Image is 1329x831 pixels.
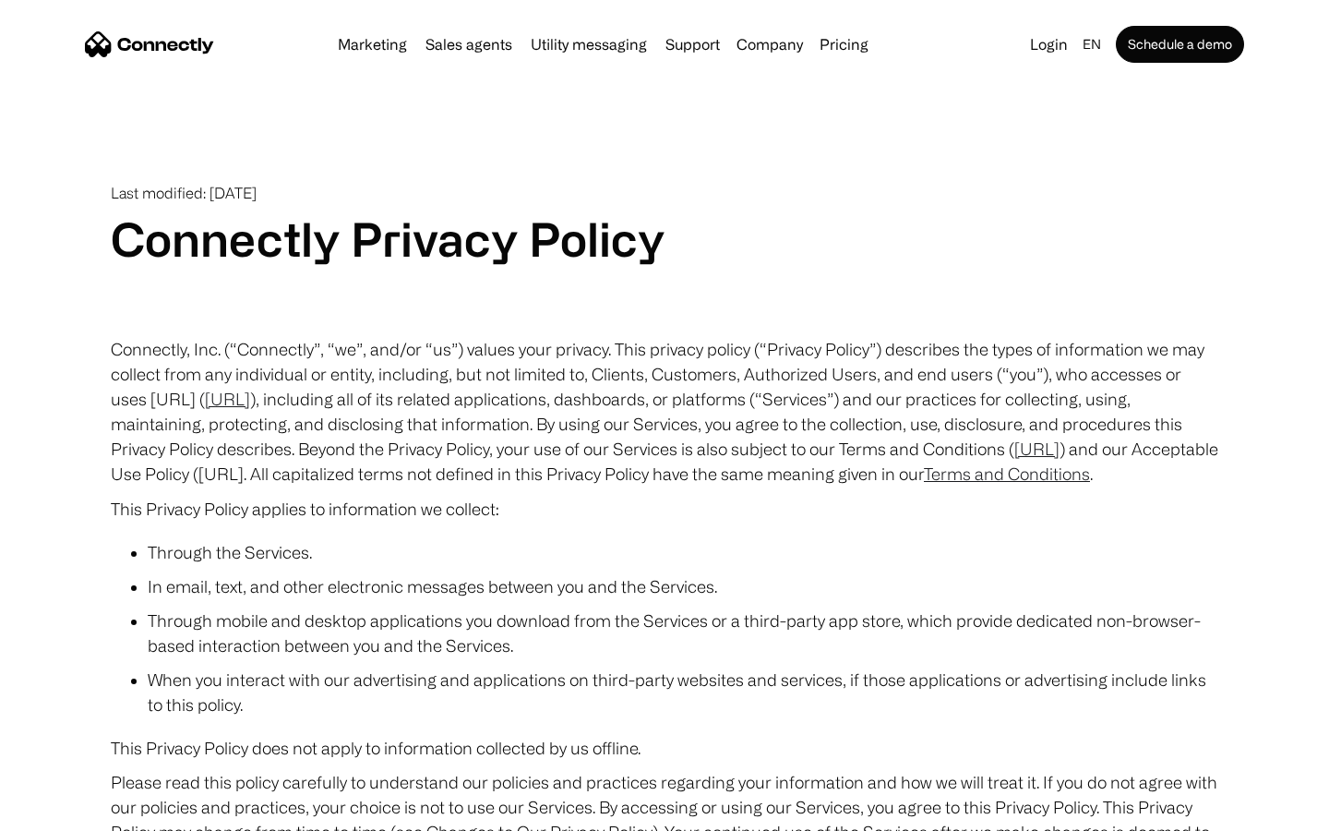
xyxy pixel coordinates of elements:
[111,496,1218,522] p: This Privacy Policy applies to information we collect:
[37,799,111,825] ul: Language list
[148,608,1218,658] li: Through mobile and desktop applications you download from the Services or a third-party app store...
[418,37,520,52] a: Sales agents
[111,736,1218,761] p: This Privacy Policy does not apply to information collected by us offline.
[330,37,414,52] a: Marketing
[205,390,250,408] a: [URL]
[111,337,1218,487] p: Connectly, Inc. (“Connectly”, “we”, and/or “us”) values your privacy. This privacy policy (“Priva...
[1023,31,1075,57] a: Login
[111,302,1218,328] p: ‍
[658,37,727,52] a: Support
[148,668,1218,717] li: When you interact with our advertising and applications on third-party websites and services, if ...
[111,211,1218,267] h1: Connectly Privacy Policy
[523,37,654,52] a: Utility messaging
[148,540,1218,565] li: Through the Services.
[111,185,1218,202] p: Last modified: [DATE]
[18,797,111,825] aside: Language selected: English
[1116,26,1244,63] a: Schedule a demo
[1014,440,1060,458] a: [URL]
[736,31,803,57] div: Company
[148,574,1218,599] li: In email, text, and other electronic messages between you and the Services.
[924,464,1090,483] a: Terms and Conditions
[111,267,1218,293] p: ‍
[1083,31,1101,57] div: en
[812,37,876,52] a: Pricing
